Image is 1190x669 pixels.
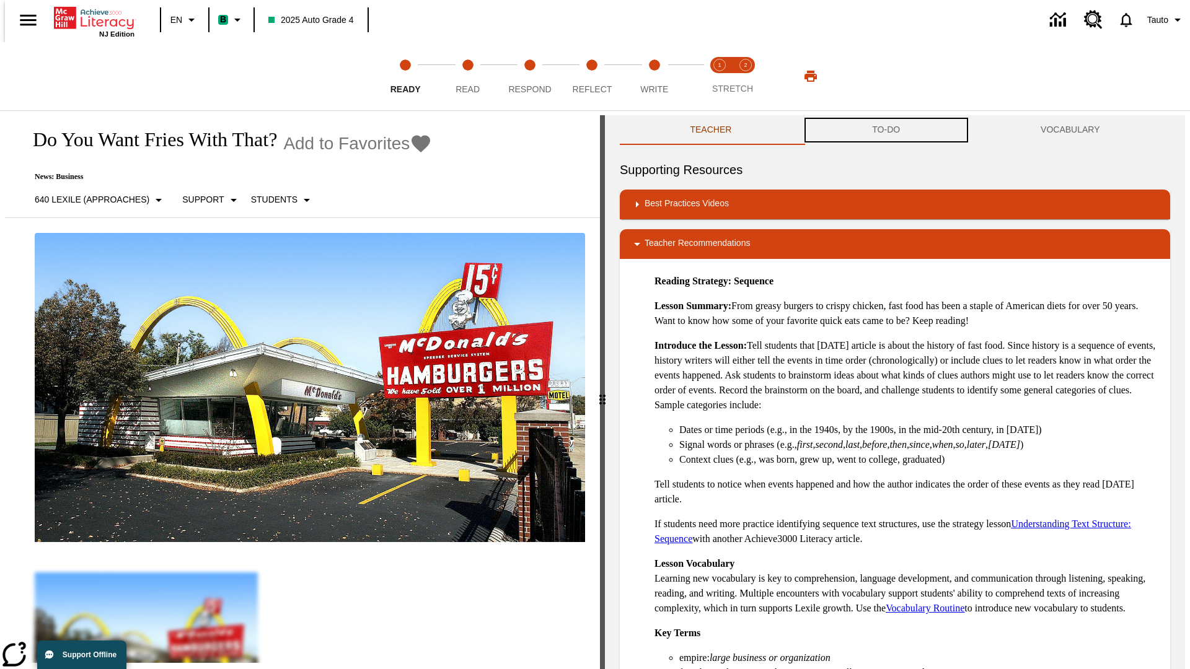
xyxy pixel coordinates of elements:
[620,229,1170,259] div: Teacher Recommendations
[369,42,441,110] button: Ready step 1 of 5
[182,193,224,206] p: Support
[494,42,566,110] button: Respond step 3 of 5
[35,193,149,206] p: 640 Lexile (Approaches)
[30,189,171,211] button: Select Lexile, 640 Lexile (Approaches)
[734,276,773,286] strong: Sequence
[431,42,503,110] button: Read step 2 of 5
[456,84,480,94] span: Read
[508,84,551,94] span: Respond
[54,4,134,38] div: Home
[620,190,1170,219] div: Best Practices Videos
[712,84,753,94] span: STRETCH
[791,65,831,87] button: Print
[654,338,1160,413] p: Tell students that [DATE] article is about the history of fast food. Since history is a sequence ...
[988,439,1020,450] em: [DATE]
[620,160,1170,180] h6: Supporting Resources
[170,14,182,27] span: EN
[967,439,985,450] em: later
[246,189,319,211] button: Select Student
[679,422,1160,437] li: Dates or time periods (e.g., in the 1940s, by the 1900s, in the mid-20th century, in [DATE])
[177,189,245,211] button: Scaffolds, Support
[971,115,1170,145] button: VOCABULARY
[268,14,354,27] span: 2025 Auto Grade 4
[702,42,738,110] button: Stretch Read step 1 of 2
[283,133,432,154] button: Add to Favorites - Do You Want Fries With That?
[20,128,277,151] h1: Do You Want Fries With That?
[556,42,628,110] button: Reflect step 4 of 5
[35,233,585,543] img: One of the first McDonald's stores, with the iconic red sign and golden arches.
[63,650,117,659] span: Support Offline
[718,62,721,68] text: 1
[37,641,126,669] button: Support Offline
[654,340,747,351] strong: Introduce the Lesson:
[605,115,1185,669] div: activity
[710,652,831,663] em: large business or organization
[845,439,860,450] em: last
[932,439,953,450] em: when
[1042,3,1077,37] a: Data Center
[654,558,734,569] strong: Lesson Vocabulary
[213,9,250,31] button: Boost Class color is mint green. Change class color
[600,115,605,669] div: Press Enter or Spacebar and then press right and left arrow keys to move the slider
[620,115,802,145] button: Teacher
[640,84,668,94] span: Write
[654,556,1160,616] p: Learning new vocabulary is key to comprehension, language development, and communication through ...
[816,439,843,450] em: second
[390,84,421,94] span: Ready
[645,197,729,212] p: Best Practices Videos
[10,2,46,38] button: Open side menu
[1077,3,1110,37] a: Resource Center, Will open in new tab
[654,517,1160,546] p: If students need more practice identifying sequence text structures, use the strategy lesson with...
[619,42,690,110] button: Write step 5 of 5
[20,172,432,181] p: News: Business
[797,439,813,450] em: first
[1147,14,1168,27] span: Tauto
[728,42,764,110] button: Stretch Respond step 2 of 2
[862,439,887,450] em: before
[165,9,205,31] button: Language: EN, Select a language
[1110,4,1142,36] a: Notifications
[909,439,930,450] em: since
[1142,9,1190,31] button: Profile/Settings
[654,627,700,638] strong: Key Terms
[99,30,134,38] span: NJ Edition
[5,115,600,663] div: reading
[744,62,747,68] text: 2
[802,115,971,145] button: TO-DO
[886,603,964,613] a: Vocabulary Routine
[679,452,1160,467] li: Context clues (e.g., was born, grew up, went to college, graduated)
[956,439,964,450] em: so
[889,439,907,450] em: then
[220,12,226,27] span: B
[679,650,1160,665] li: empire:
[654,518,1131,544] a: Understanding Text Structure: Sequence
[645,237,750,251] p: Teacher Recommendations
[620,115,1170,145] div: Instructional Panel Tabs
[679,437,1160,452] li: Signal words or phrases (e.g., , , , , , , , , , )
[654,477,1160,507] p: Tell students to notice when events happened and how the author indicates the order of these even...
[654,276,731,286] strong: Reading Strategy:
[573,84,612,94] span: Reflect
[251,193,297,206] p: Students
[283,134,410,154] span: Add to Favorites
[654,299,1160,328] p: From greasy burgers to crispy chicken, fast food has been a staple of American diets for over 50 ...
[654,300,731,311] strong: Lesson Summary:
